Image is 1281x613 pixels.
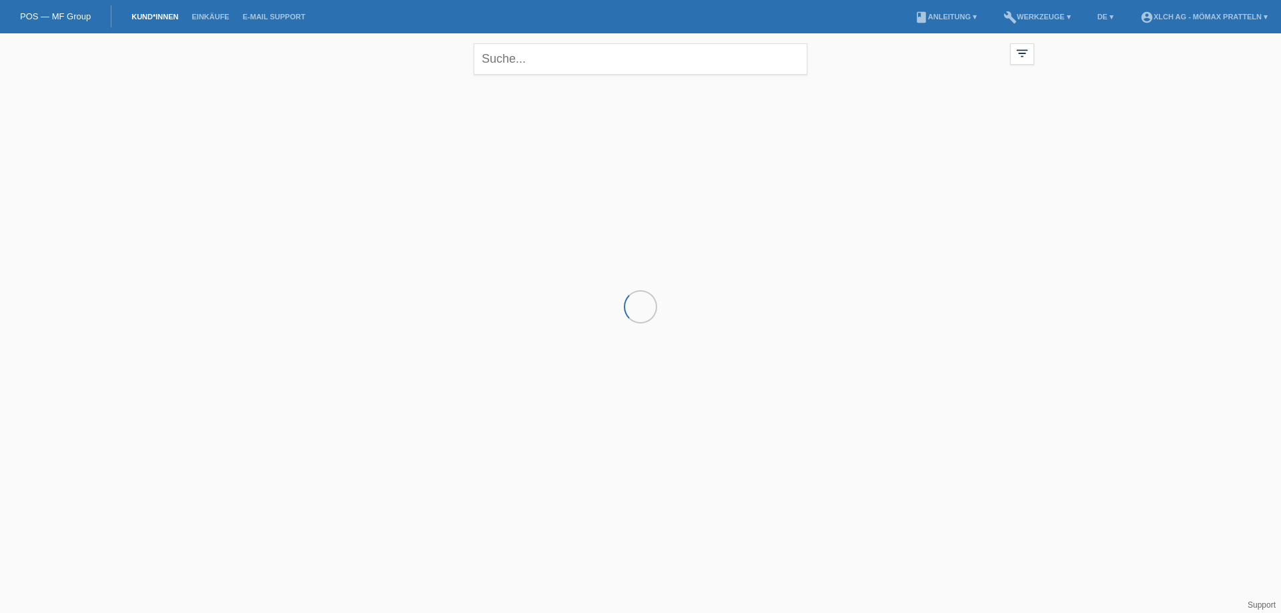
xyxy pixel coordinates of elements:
a: POS — MF Group [20,11,91,21]
i: filter_list [1015,46,1029,61]
a: Einkäufe [185,13,236,21]
i: build [1003,11,1017,24]
a: bookAnleitung ▾ [908,13,983,21]
a: account_circleXLCH AG - Mömax Pratteln ▾ [1134,13,1274,21]
a: E-Mail Support [236,13,312,21]
i: account_circle [1140,11,1154,24]
input: Suche... [474,43,807,75]
a: Support [1248,600,1276,610]
a: Kund*innen [125,13,185,21]
a: DE ▾ [1091,13,1120,21]
i: book [915,11,928,24]
a: buildWerkzeuge ▾ [997,13,1078,21]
